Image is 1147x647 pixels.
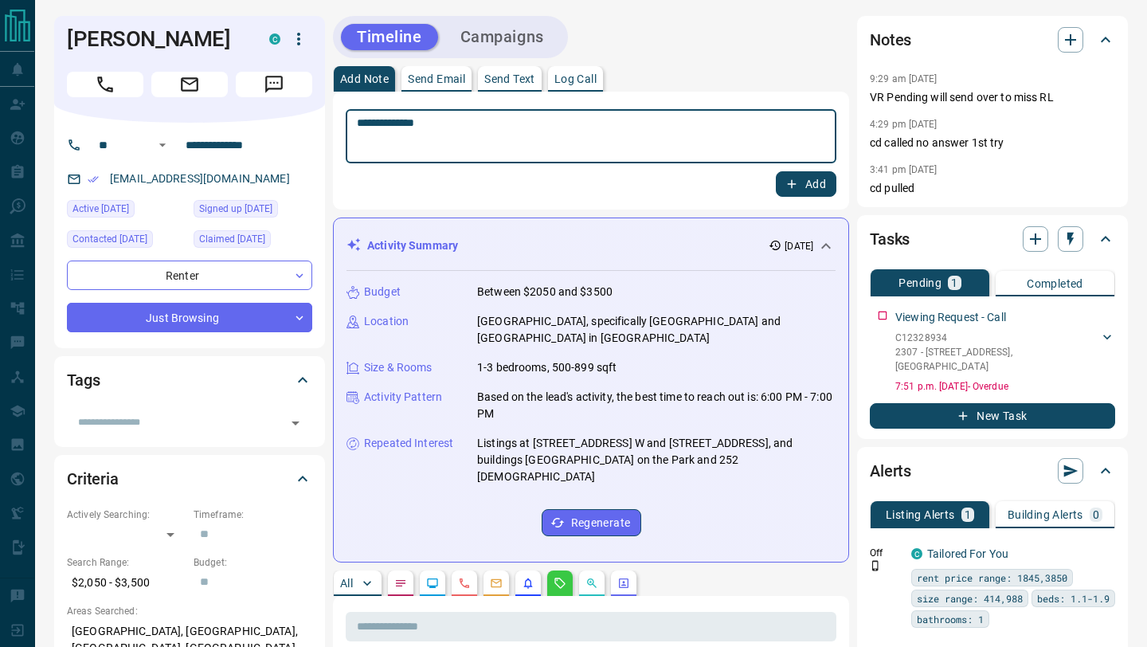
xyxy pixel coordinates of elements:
p: 1 [951,277,957,288]
h2: Criteria [67,466,119,492]
p: 0 [1093,509,1099,520]
svg: Lead Browsing Activity [426,577,439,590]
p: C12328934 [895,331,1099,345]
span: Claimed [DATE] [199,231,265,247]
span: Email [151,72,228,97]
button: Campaigns [444,24,560,50]
p: Completed [1027,278,1083,289]
div: condos.ca [911,548,922,559]
p: Budget [364,284,401,300]
svg: Listing Alerts [522,577,534,590]
div: Activity Summary[DATE] [346,231,836,261]
div: Notes [870,21,1115,59]
p: 7:51 p.m. [DATE] - Overdue [895,379,1115,394]
button: Open [153,135,172,155]
span: Active [DATE] [72,201,129,217]
span: Call [67,72,143,97]
p: Activity Summary [367,237,458,254]
svg: Notes [394,577,407,590]
p: Repeated Interest [364,435,453,452]
div: condos.ca [269,33,280,45]
span: rent price range: 1845,3850 [917,570,1067,586]
h2: Notes [870,27,911,53]
p: Send Text [484,73,535,84]
div: Tags [67,361,312,399]
button: New Task [870,403,1115,429]
p: 2307 - [STREET_ADDRESS] , [GEOGRAPHIC_DATA] [895,345,1099,374]
p: Off [870,546,902,560]
p: Areas Searched: [67,604,312,618]
div: Thu Jul 31 2025 [194,200,312,222]
svg: Emails [490,577,503,590]
svg: Email Verified [88,174,99,185]
a: [EMAIL_ADDRESS][DOMAIN_NAME] [110,172,290,185]
svg: Calls [458,577,471,590]
p: All [340,578,353,589]
div: Renter [67,261,312,290]
p: Size & Rooms [364,359,433,376]
p: 4:29 pm [DATE] [870,119,938,130]
p: 1-3 bedrooms, 500-899 sqft [477,359,617,376]
p: [DATE] [785,239,813,253]
p: Log Call [554,73,597,84]
p: cd pulled [870,180,1115,197]
div: C123289342307 - [STREET_ADDRESS],[GEOGRAPHIC_DATA] [895,327,1115,377]
p: Add Note [340,73,389,84]
p: Viewing Request - Call [895,309,1006,326]
div: Tue Aug 12 2025 [194,230,312,253]
p: 1 [965,509,971,520]
div: Just Browsing [67,303,312,332]
p: cd called no answer 1st try [870,135,1115,151]
p: Timeframe: [194,508,312,522]
button: Regenerate [542,509,641,536]
p: Location [364,313,409,330]
span: Signed up [DATE] [199,201,272,217]
svg: Push Notification Only [870,560,881,571]
p: Pending [898,277,941,288]
p: Search Range: [67,555,186,570]
span: bathrooms: 1 [917,611,984,627]
p: Listing Alerts [886,509,955,520]
span: beds: 1.1-1.9 [1037,590,1110,606]
button: Timeline [341,24,438,50]
p: Activity Pattern [364,389,442,406]
a: Tailored For You [927,547,1008,560]
p: Based on the lead's activity, the best time to reach out is: 6:00 PM - 7:00 PM [477,389,836,422]
svg: Agent Actions [617,577,630,590]
div: Thu Jul 31 2025 [67,230,186,253]
p: 9:29 am [DATE] [870,73,938,84]
p: [GEOGRAPHIC_DATA], specifically [GEOGRAPHIC_DATA] and [GEOGRAPHIC_DATA] in [GEOGRAPHIC_DATA] [477,313,836,347]
svg: Requests [554,577,566,590]
p: Send Email [408,73,465,84]
div: Tasks [870,220,1115,258]
h2: Alerts [870,458,911,484]
div: Criteria [67,460,312,498]
span: size range: 414,988 [917,590,1023,606]
h2: Tasks [870,226,910,252]
button: Add [776,171,836,197]
h2: Tags [67,367,100,393]
h1: [PERSON_NAME] [67,26,245,52]
button: Open [284,412,307,434]
div: Alerts [870,452,1115,490]
p: Between $2050 and $3500 [477,284,613,300]
p: Building Alerts [1008,509,1083,520]
svg: Opportunities [585,577,598,590]
span: Message [236,72,312,97]
p: 3:41 pm [DATE] [870,164,938,175]
p: VR Pending will send over to miss RL [870,89,1115,106]
p: Budget: [194,555,312,570]
p: Actively Searching: [67,508,186,522]
p: Listings at [STREET_ADDRESS] W and [STREET_ADDRESS], and buildings [GEOGRAPHIC_DATA] on the Park ... [477,435,836,485]
span: Contacted [DATE] [72,231,147,247]
p: $2,050 - $3,500 [67,570,186,596]
div: Sat Aug 09 2025 [67,200,186,222]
